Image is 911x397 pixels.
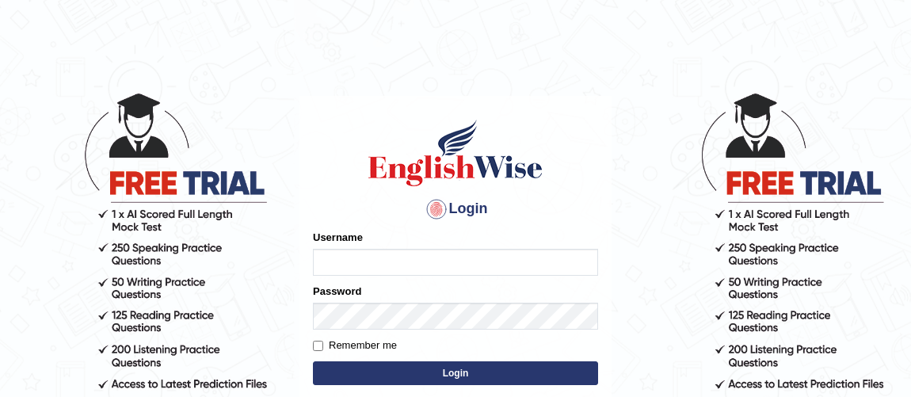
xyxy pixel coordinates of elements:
label: Username [313,230,363,245]
h4: Login [313,197,598,222]
label: Password [313,284,361,299]
input: Remember me [313,341,323,351]
label: Remember me [313,338,397,353]
button: Login [313,361,598,385]
img: Logo of English Wise sign in for intelligent practice with AI [365,117,546,189]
